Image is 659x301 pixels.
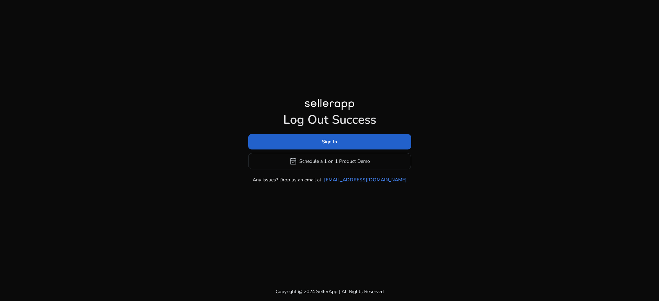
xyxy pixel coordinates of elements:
[324,176,407,183] a: [EMAIL_ADDRESS][DOMAIN_NAME]
[289,157,297,165] span: event_available
[322,138,337,145] span: Sign In
[248,112,411,127] h1: Log Out Success
[248,153,411,169] button: event_availableSchedule a 1 on 1 Product Demo
[248,134,411,149] button: Sign In
[253,176,321,183] p: Any issues? Drop us an email at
